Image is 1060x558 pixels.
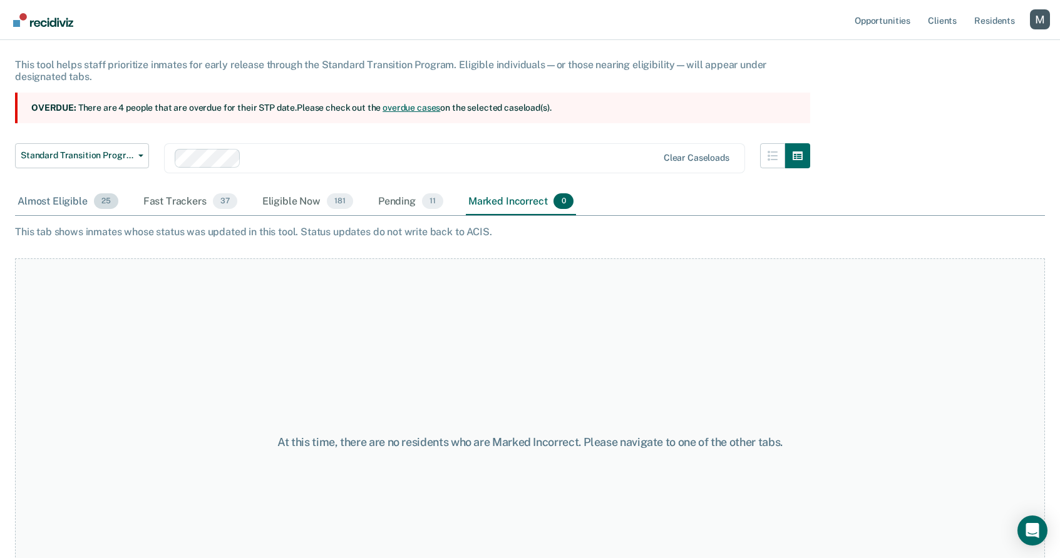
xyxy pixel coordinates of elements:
[466,188,576,216] div: Marked Incorrect0
[15,59,810,83] div: This tool helps staff prioritize inmates for early release through the Standard Transition Progra...
[15,143,149,168] button: Standard Transition Program Release
[327,193,353,210] span: 181
[553,193,573,210] span: 0
[260,188,356,216] div: Eligible Now181
[664,153,729,163] div: Clear caseloads
[141,188,240,216] div: Fast Trackers37
[15,226,1045,238] div: This tab shows inmates whose status was updated in this tool. Status updates do not write back to...
[383,103,440,113] a: overdue cases
[13,13,73,27] img: Recidiviz
[422,193,443,210] span: 11
[1030,9,1050,29] button: Profile dropdown button
[31,103,76,113] strong: Overdue:
[15,188,121,216] div: Almost Eligible25
[376,188,446,216] div: Pending11
[273,435,788,449] div: At this time, there are no residents who are Marked Incorrect. Please navigate to one of the othe...
[213,193,237,210] span: 37
[1017,515,1047,545] div: Open Intercom Messenger
[15,93,810,123] section: There are 4 people that are overdue for their STP date. Please check out the on the selected case...
[94,193,118,210] span: 25
[21,150,133,161] span: Standard Transition Program Release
